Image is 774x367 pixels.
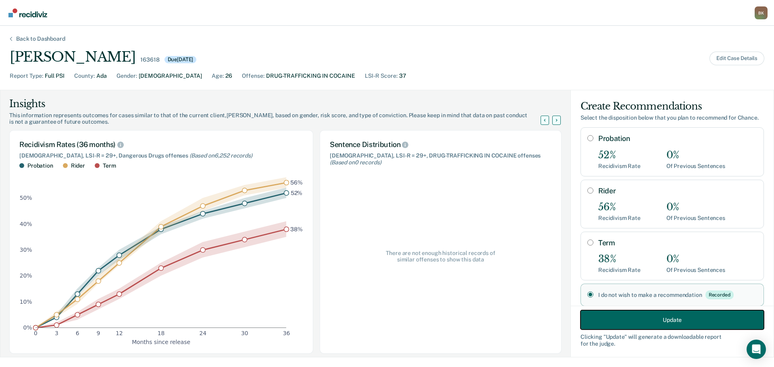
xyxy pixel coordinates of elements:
[139,72,202,80] div: [DEMOGRAPHIC_DATA]
[666,215,725,222] div: Of Previous Sentences
[45,72,64,80] div: Full PSI
[290,179,303,232] g: text
[23,324,32,331] text: 0%
[116,330,123,336] text: 12
[399,72,406,80] div: 37
[666,267,725,274] div: Of Previous Sentences
[117,72,137,80] div: Gender :
[598,253,641,265] div: 38%
[74,72,95,80] div: County :
[6,35,75,42] div: Back to Dashboard
[97,330,100,336] text: 9
[242,72,264,80] div: Offense :
[290,226,303,232] text: 38%
[705,290,734,299] div: Recorded
[10,72,43,80] div: Report Type :
[9,97,550,110] div: Insights
[580,310,764,330] button: Update
[132,338,190,345] g: x-axis label
[283,330,290,336] text: 36
[330,159,381,166] span: (Based on 0 records )
[35,177,286,328] g: area
[598,215,641,222] div: Recidivism Rate
[19,152,303,159] div: [DEMOGRAPHIC_DATA], LSI-R = 29+, Dangerous Drugs offenses
[666,149,725,161] div: 0%
[20,272,32,279] text: 20%
[330,140,551,149] div: Sentence Distribution
[10,49,135,65] div: [PERSON_NAME]
[20,195,32,201] text: 50%
[19,140,303,149] div: Recidivism Rates (36 months)
[34,330,290,336] g: x-axis tick label
[598,238,757,247] label: Term
[747,340,766,359] div: Open Intercom Messenger
[598,163,641,170] div: Recidivism Rate
[241,330,248,336] text: 30
[103,162,116,169] div: Term
[20,195,32,331] g: y-axis tick label
[580,114,764,121] div: Select the disposition below that you plan to recommend for Chance .
[158,330,165,336] text: 18
[8,8,47,17] img: Recidiviz
[598,267,641,274] div: Recidivism Rate
[132,338,190,345] text: Months since release
[96,72,107,80] div: Ada
[598,187,757,195] label: Rider
[291,189,303,196] text: 52%
[709,52,764,65] button: Edit Case Details
[266,72,355,80] div: DRUG-TRAFFICKING IN COCAINE
[330,152,551,166] div: [DEMOGRAPHIC_DATA], LSI-R = 29+, DRUG-TRAFFICKING IN COCAINE offenses
[27,162,53,169] div: Probation
[598,149,641,161] div: 52%
[580,100,764,113] div: Create Recommendations
[383,250,498,263] span: There are not enough historical records of similar offenses to show this data
[598,290,757,299] label: I do not wish to make a recommendation
[140,56,159,63] div: 163618
[598,134,757,143] label: Probation
[164,56,197,63] div: Due [DATE]
[755,6,768,19] div: B K
[71,162,85,169] div: Rider
[365,72,397,80] div: LSI-R Score :
[9,112,550,126] div: This information represents outcomes for cases similar to that of the current client, [PERSON_NAM...
[225,72,232,80] div: 26
[20,220,32,227] text: 40%
[290,179,303,185] text: 56%
[212,72,224,80] div: Age :
[598,201,641,213] div: 56%
[199,330,206,336] text: 24
[755,6,768,19] button: Profile dropdown button
[34,330,37,336] text: 0
[666,163,725,170] div: Of Previous Sentences
[20,298,32,305] text: 10%
[76,330,79,336] text: 6
[20,247,32,253] text: 30%
[666,253,725,265] div: 0%
[55,330,58,336] text: 3
[580,334,764,347] div: Clicking " Update " will generate a downloadable report for the judge.
[189,152,252,159] span: (Based on 6,252 records )
[666,201,725,213] div: 0%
